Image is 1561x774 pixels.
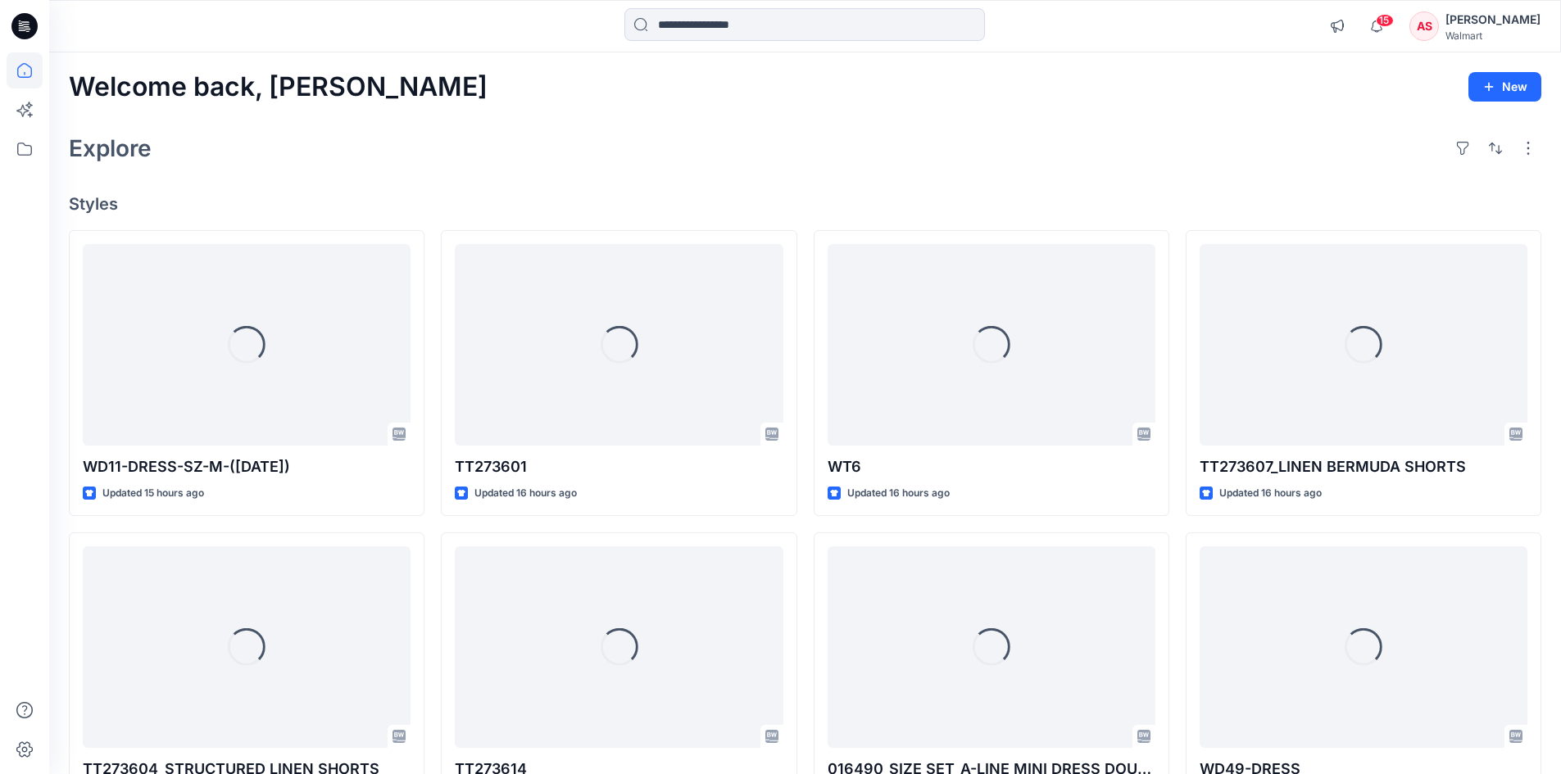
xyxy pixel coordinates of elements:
[1219,485,1322,502] p: Updated 16 hours ago
[1445,10,1541,29] div: [PERSON_NAME]
[69,72,488,102] h2: Welcome back, [PERSON_NAME]
[102,485,204,502] p: Updated 15 hours ago
[474,485,577,502] p: Updated 16 hours ago
[1445,29,1541,42] div: Walmart
[1409,11,1439,41] div: AS
[83,455,411,478] p: WD11-DRESS-SZ-M-([DATE])
[69,135,152,161] h2: Explore
[1200,455,1527,478] p: TT273607_LINEN BERMUDA SHORTS
[847,485,950,502] p: Updated 16 hours ago
[69,194,1541,214] h4: Styles
[455,455,783,478] p: TT273601
[828,455,1155,478] p: WT6
[1376,14,1394,27] span: 15
[1468,72,1541,102] button: New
